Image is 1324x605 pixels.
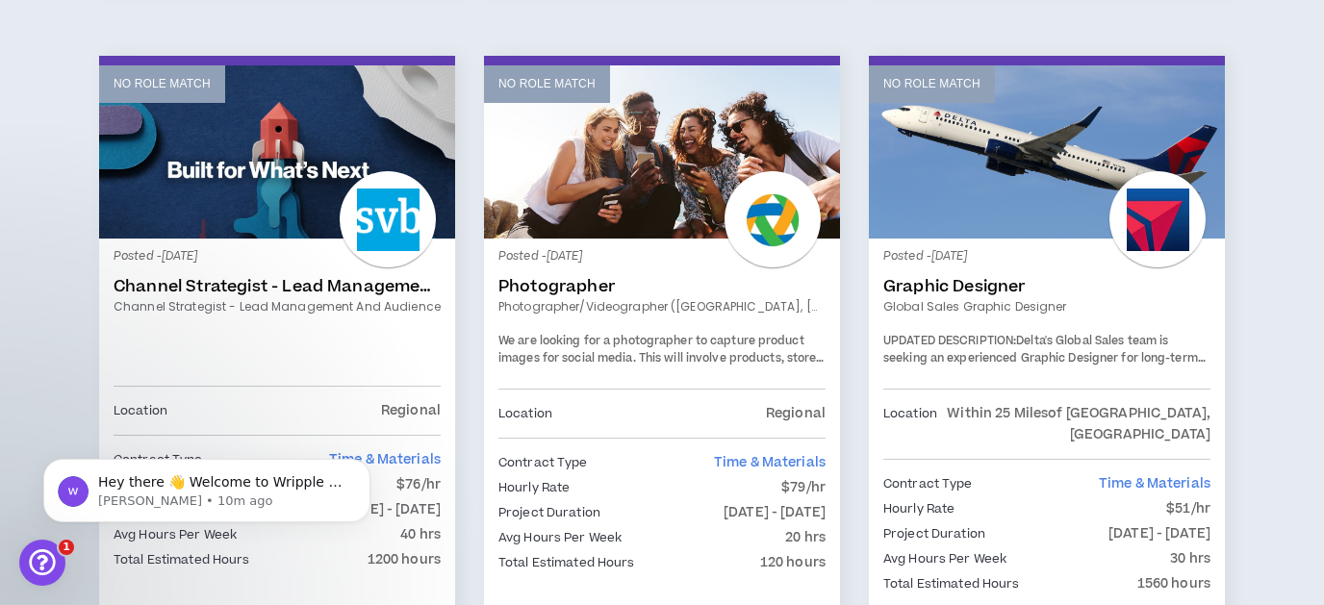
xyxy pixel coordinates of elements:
button: Upload attachment [91,457,107,472]
p: [DATE] - [DATE] [724,502,826,523]
button: Home [301,8,338,44]
a: Graphic Designer [883,277,1210,296]
p: 1200 hours [368,549,441,570]
span: We are looking for a photographer to capture product images for social media. [498,333,804,366]
p: No Role Match [114,75,211,93]
p: Hourly Rate [883,498,955,519]
p: $76/hr [396,474,441,495]
button: Emoji picker [30,458,45,473]
div: Close [338,8,372,42]
p: 120 hours [760,552,826,573]
span: Time & Materials [1099,474,1210,493]
a: Channel Strategist - Lead Management and Audience [114,298,441,315]
p: Project Duration [883,523,985,544]
p: No Role Match [883,75,980,93]
p: Location [114,400,167,421]
p: Location [883,403,937,445]
p: Total Estimated Hours [498,552,635,573]
button: Gif picker [61,457,76,472]
p: A few hours [136,24,210,43]
p: 20 hrs [785,527,826,548]
span: 1 [59,540,74,555]
p: Posted - [DATE] [498,248,826,265]
strong: UPDATED DESCRIPTION: [883,333,1016,349]
p: Posted - [DATE] [114,248,441,265]
p: Hourly Rate [498,477,570,498]
a: No Role Match [869,65,1225,239]
a: Global Sales Graphic Designer [883,298,1210,315]
button: go back [13,8,49,44]
p: 1560 hours [1137,573,1210,594]
p: Total Estimated Hours [114,549,250,570]
p: Project Duration [498,502,600,523]
p: No Role Match [498,75,596,93]
p: Regional [766,403,826,424]
img: Profile image for Morgan [55,11,86,41]
button: Start recording [122,457,138,472]
p: Avg Hours Per Week [883,548,1006,569]
a: Photographer [498,277,826,296]
span: Delta's Global Sales team is seeking an experienced Graphic Designer for long-term contract suppo... [883,333,1209,434]
h1: Wripple [120,10,179,24]
p: Contract Type [883,473,973,494]
p: 40 hrs [400,524,441,545]
iframe: Intercom live chat [19,540,65,586]
div: Profile image for Gabriella [82,11,113,41]
p: Posted - [DATE] [883,248,1210,265]
p: Location [498,403,552,424]
p: $51/hr [1166,498,1210,519]
p: Contract Type [498,452,588,473]
a: No Role Match [484,65,840,239]
textarea: Message… [16,417,369,450]
p: Regional [381,400,441,421]
a: No Role Match [99,65,455,239]
iframe: Intercom notifications message [14,418,399,553]
p: Within 25 Miles of [GEOGRAPHIC_DATA], [GEOGRAPHIC_DATA] [937,403,1210,445]
a: Channel Strategist - Lead Management and Audience [114,277,441,296]
span: This will involve products, store imagery and customer interactions. [498,350,824,384]
p: [DATE] - [DATE] [1108,523,1210,544]
p: 30 hrs [1170,548,1210,569]
span: Time & Materials [714,453,826,472]
p: $79/hr [781,477,826,498]
a: Photographer/Videographer ([GEOGRAPHIC_DATA], [GEOGRAPHIC_DATA]) [498,298,826,315]
p: Total Estimated Hours [883,573,1020,594]
p: Avg Hours Per Week [498,527,622,548]
button: Send a message… [330,450,361,481]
